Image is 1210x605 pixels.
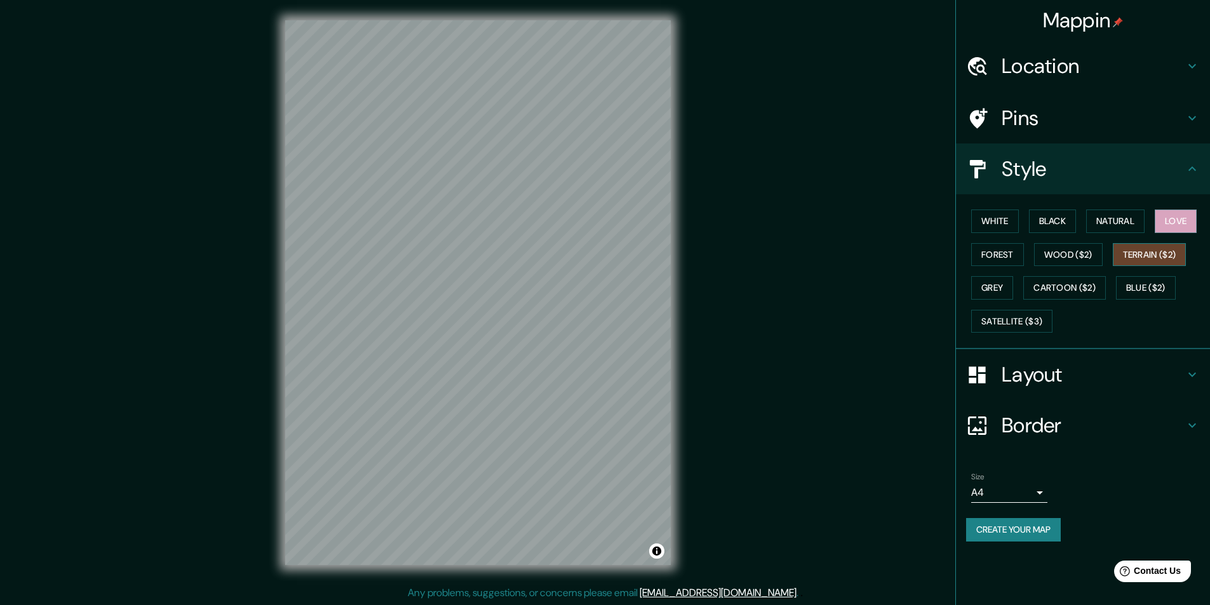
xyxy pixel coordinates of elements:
[1113,243,1186,267] button: Terrain ($2)
[1029,209,1077,233] button: Black
[971,310,1052,333] button: Satellite ($3)
[966,518,1061,542] button: Create your map
[956,349,1210,400] div: Layout
[971,276,1013,300] button: Grey
[285,20,671,565] canvas: Map
[956,93,1210,143] div: Pins
[1155,209,1197,233] button: Love
[1023,276,1106,300] button: Cartoon ($2)
[971,472,985,482] label: Size
[1116,276,1176,300] button: Blue ($2)
[800,585,803,601] div: .
[971,482,1047,503] div: A4
[1034,243,1103,267] button: Wood ($2)
[649,543,664,559] button: Toggle attribution
[1097,555,1196,591] iframe: Help widget launcher
[408,585,798,601] p: Any problems, suggestions, or concerns please email .
[1002,53,1185,79] h4: Location
[1086,209,1145,233] button: Natural
[1043,8,1124,33] h4: Mappin
[956,41,1210,91] div: Location
[1002,156,1185,182] h4: Style
[798,585,800,601] div: .
[971,243,1024,267] button: Forest
[1002,105,1185,131] h4: Pins
[1002,413,1185,438] h4: Border
[640,586,797,599] a: [EMAIL_ADDRESS][DOMAIN_NAME]
[1113,17,1123,27] img: pin-icon.png
[971,209,1019,233] button: White
[956,143,1210,194] div: Style
[1002,362,1185,387] h4: Layout
[956,400,1210,451] div: Border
